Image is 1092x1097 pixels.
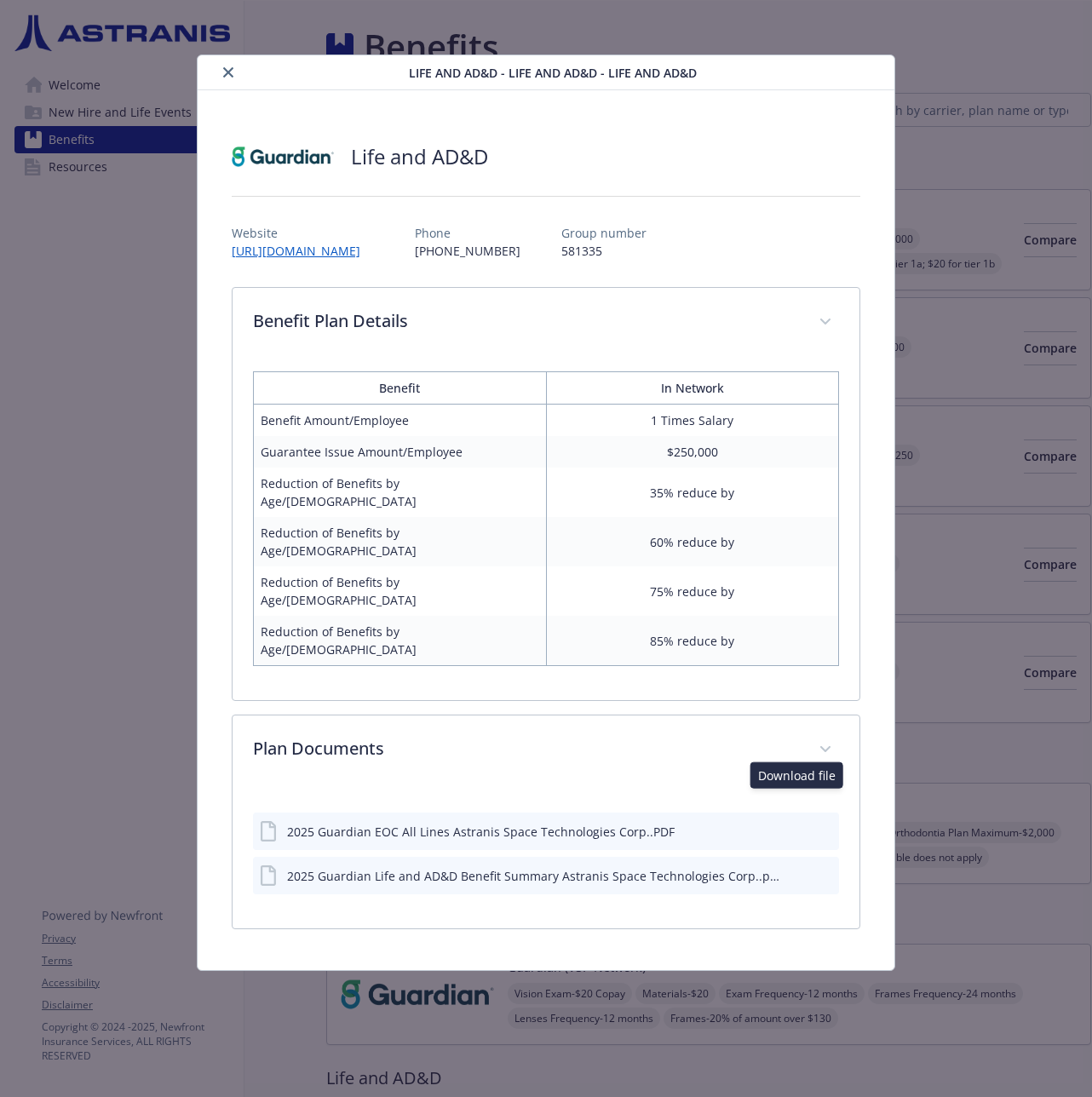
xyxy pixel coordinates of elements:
th: In Network [546,372,839,405]
td: 75% reduce by [546,566,839,616]
p: 581335 [561,242,647,260]
td: 60% reduce by [546,517,839,566]
td: 35% reduce by [546,468,839,517]
p: Website [232,224,374,242]
h2: Life and AD&D [351,142,488,171]
div: 2025 Guardian Life and AD&D Benefit Summary Astranis Space Technologies Corp..pdf [287,867,780,885]
div: Benefit Plan Details [233,288,859,358]
div: Plan Documents [233,715,859,785]
button: preview file [817,866,832,886]
p: Phone [415,224,520,242]
div: details for plan Life and AD&D - Life and AD&D - Life and AD&D [109,55,983,971]
td: Benefit Amount/Employee [253,405,546,437]
img: Guardian [232,131,334,182]
td: Reduction of Benefits by Age/[DEMOGRAPHIC_DATA] [253,566,546,616]
td: $250,000 [546,436,839,468]
td: Reduction of Benefits by Age/[DEMOGRAPHIC_DATA] [253,517,546,566]
button: preview file [817,823,832,841]
button: close [218,62,239,83]
div: Benefit Plan Details [233,358,859,700]
p: Benefit Plan Details [253,308,798,334]
button: download file [790,823,803,841]
a: [URL][DOMAIN_NAME] [232,243,374,259]
p: Group number [561,224,647,242]
div: Plan Documents [233,785,859,928]
td: 85% reduce by [546,616,839,666]
span: Life and AD&D - Life and AD&D - Life and AD&D [409,64,697,82]
td: Reduction of Benefits by Age/[DEMOGRAPHIC_DATA] [253,616,546,666]
p: [PHONE_NUMBER] [415,242,520,260]
td: 1 Times Salary [546,405,839,437]
div: 2025 Guardian EOC All Lines Astranis Space Technologies Corp..PDF [287,823,675,841]
button: download file [786,866,803,886]
td: Reduction of Benefits by Age/[DEMOGRAPHIC_DATA] [253,468,546,517]
p: Plan Documents [253,736,798,761]
th: Benefit [253,372,546,405]
td: Guarantee Issue Amount/Employee [253,436,546,468]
